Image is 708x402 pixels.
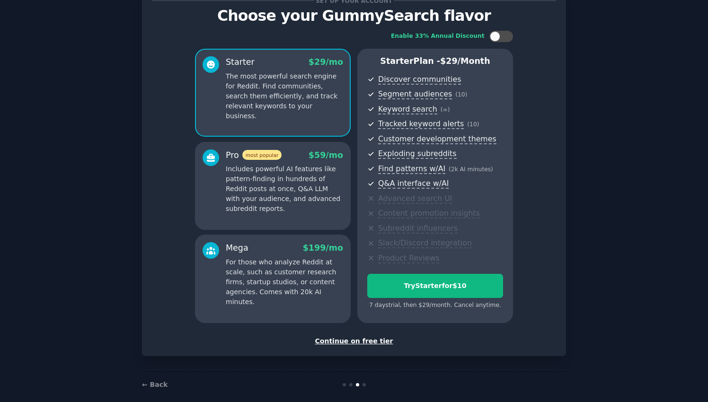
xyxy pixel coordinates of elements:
[152,336,556,346] div: Continue on free tier
[378,75,461,85] span: Discover communities
[449,166,493,173] span: ( 2k AI minutes )
[368,281,503,291] div: Try Starter for $10
[378,238,472,248] span: Slack/Discord integration
[226,164,343,214] p: Includes powerful AI features like pattern-finding in hundreds of Reddit posts at once, Q&A LLM w...
[440,56,490,66] span: $ 29 /month
[378,134,496,144] span: Customer development themes
[378,209,480,218] span: Content promotion insights
[378,253,439,263] span: Product Reviews
[226,242,248,254] div: Mega
[441,106,450,113] span: ( ∞ )
[378,149,456,159] span: Exploding subreddits
[378,164,445,174] span: Find patterns w/AI
[378,194,452,204] span: Advanced search UI
[226,71,343,121] p: The most powerful search engine for Reddit. Find communities, search them efficiently, and track ...
[378,119,464,129] span: Tracked keyword alerts
[152,8,556,24] p: Choose your GummySearch flavor
[242,150,282,160] span: most popular
[309,57,343,67] span: $ 29 /mo
[467,121,479,128] span: ( 10 )
[378,179,449,189] span: Q&A interface w/AI
[455,91,467,98] span: ( 10 )
[367,274,503,298] button: TryStarterfor$10
[378,105,437,114] span: Keyword search
[391,32,485,41] div: Enable 33% Annual Discount
[303,243,343,253] span: $ 199 /mo
[226,56,255,68] div: Starter
[367,301,503,310] div: 7 days trial, then $ 29 /month . Cancel anytime.
[378,89,452,99] span: Segment audiences
[226,257,343,307] p: For those who analyze Reddit at scale, such as customer research firms, startup studios, or conte...
[226,149,282,161] div: Pro
[309,150,343,160] span: $ 59 /mo
[378,224,458,234] span: Subreddit influencers
[367,55,503,67] p: Starter Plan -
[142,381,168,388] a: ← Back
